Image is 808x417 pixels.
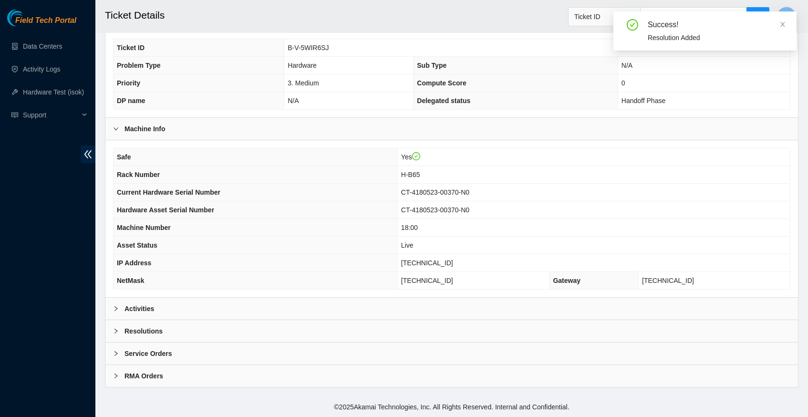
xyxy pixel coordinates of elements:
[23,42,62,50] a: Data Centers
[117,153,131,161] span: Safe
[117,206,214,214] span: Hardware Asset Serial Number
[23,65,61,73] a: Activity Logs
[117,97,145,104] span: DP name
[622,79,625,87] span: 0
[648,19,785,31] div: Success!
[23,88,84,96] a: Hardware Test (isok)
[113,328,119,334] span: right
[401,188,469,196] span: CT-4180523-00370-N0
[117,171,160,178] span: Rack Number
[288,44,329,52] span: B-V-5WIR6SJ
[124,326,163,336] b: Resolutions
[7,17,76,30] a: Akamai TechnologiesField Tech Portal
[105,320,798,342] div: Resolutions
[117,62,161,69] span: Problem Type
[81,146,95,163] span: double-left
[117,241,157,249] span: Asset Status
[412,152,421,161] span: check-circle
[7,10,48,26] img: Akamai Technologies
[117,44,145,52] span: Ticket ID
[124,348,172,359] b: Service Orders
[785,10,788,22] span: J
[417,97,470,104] span: Delegated status
[777,7,796,26] button: J
[553,277,581,284] span: Gateway
[117,259,151,267] span: IP Address
[574,10,634,24] span: Ticket ID
[640,7,747,26] input: Enter text here...
[401,153,420,161] span: Yes
[401,171,420,178] span: H-B65
[627,19,638,31] span: check-circle
[124,124,166,134] b: Machine Info
[401,206,469,214] span: CT-4180523-00370-N0
[622,97,665,104] span: Handoff Phase
[105,365,798,387] div: RMA Orders
[124,371,163,381] b: RMA Orders
[113,306,119,312] span: right
[648,32,785,43] div: Resolution Added
[105,343,798,365] div: Service Orders
[746,7,769,26] button: search
[117,277,145,284] span: NetMask
[417,62,446,69] span: Sub Type
[622,62,632,69] span: N/A
[105,298,798,320] div: Activities
[401,277,453,284] span: [TECHNICAL_ID]
[117,188,220,196] span: Current Hardware Serial Number
[95,397,808,417] footer: © 2025 Akamai Technologies, Inc. All Rights Reserved. Internal and Confidential.
[113,126,119,132] span: right
[288,62,317,69] span: Hardware
[23,105,79,125] span: Support
[401,224,418,231] span: 18:00
[117,224,171,231] span: Machine Number
[401,241,414,249] span: Live
[288,79,319,87] span: 3. Medium
[105,118,798,140] div: Machine Info
[11,112,18,118] span: read
[124,303,154,314] b: Activities
[288,97,299,104] span: N/A
[779,21,786,28] span: close
[113,351,119,356] span: right
[117,79,140,87] span: Priority
[642,277,694,284] span: [TECHNICAL_ID]
[113,373,119,379] span: right
[401,259,453,267] span: [TECHNICAL_ID]
[15,16,76,25] span: Field Tech Portal
[417,79,466,87] span: Compute Score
